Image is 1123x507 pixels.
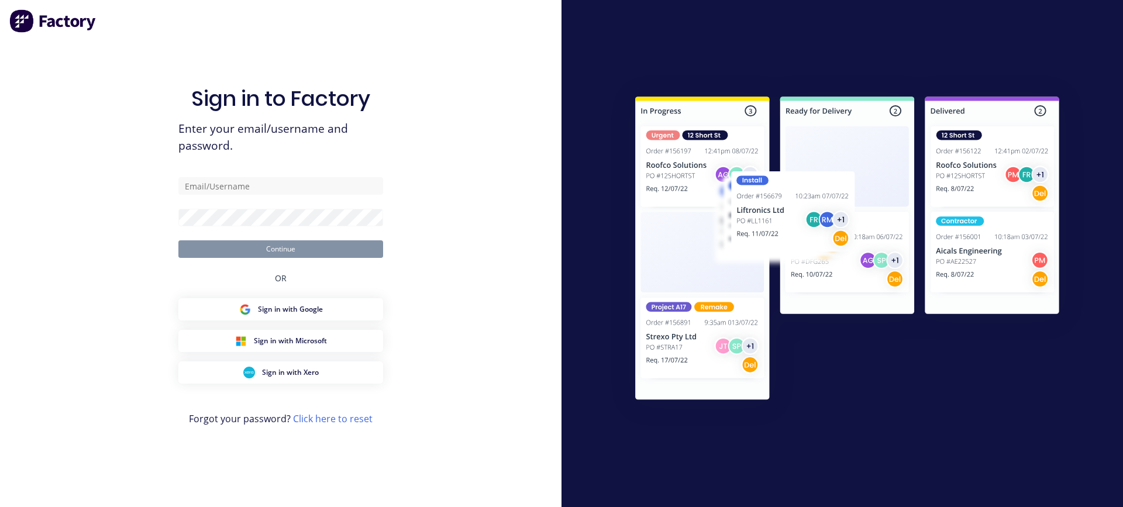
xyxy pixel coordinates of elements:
[275,258,287,298] div: OR
[178,330,383,352] button: Microsoft Sign inSign in with Microsoft
[191,86,370,111] h1: Sign in to Factory
[243,367,255,378] img: Xero Sign in
[178,120,383,154] span: Enter your email/username and password.
[178,177,383,195] input: Email/Username
[258,304,323,315] span: Sign in with Google
[178,298,383,320] button: Google Sign inSign in with Google
[293,412,373,425] a: Click here to reset
[9,9,97,33] img: Factory
[254,336,327,346] span: Sign in with Microsoft
[239,303,251,315] img: Google Sign in
[262,367,319,378] span: Sign in with Xero
[178,240,383,258] button: Continue
[189,412,373,426] span: Forgot your password?
[235,335,247,347] img: Microsoft Sign in
[178,361,383,384] button: Xero Sign inSign in with Xero
[609,73,1085,427] img: Sign in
